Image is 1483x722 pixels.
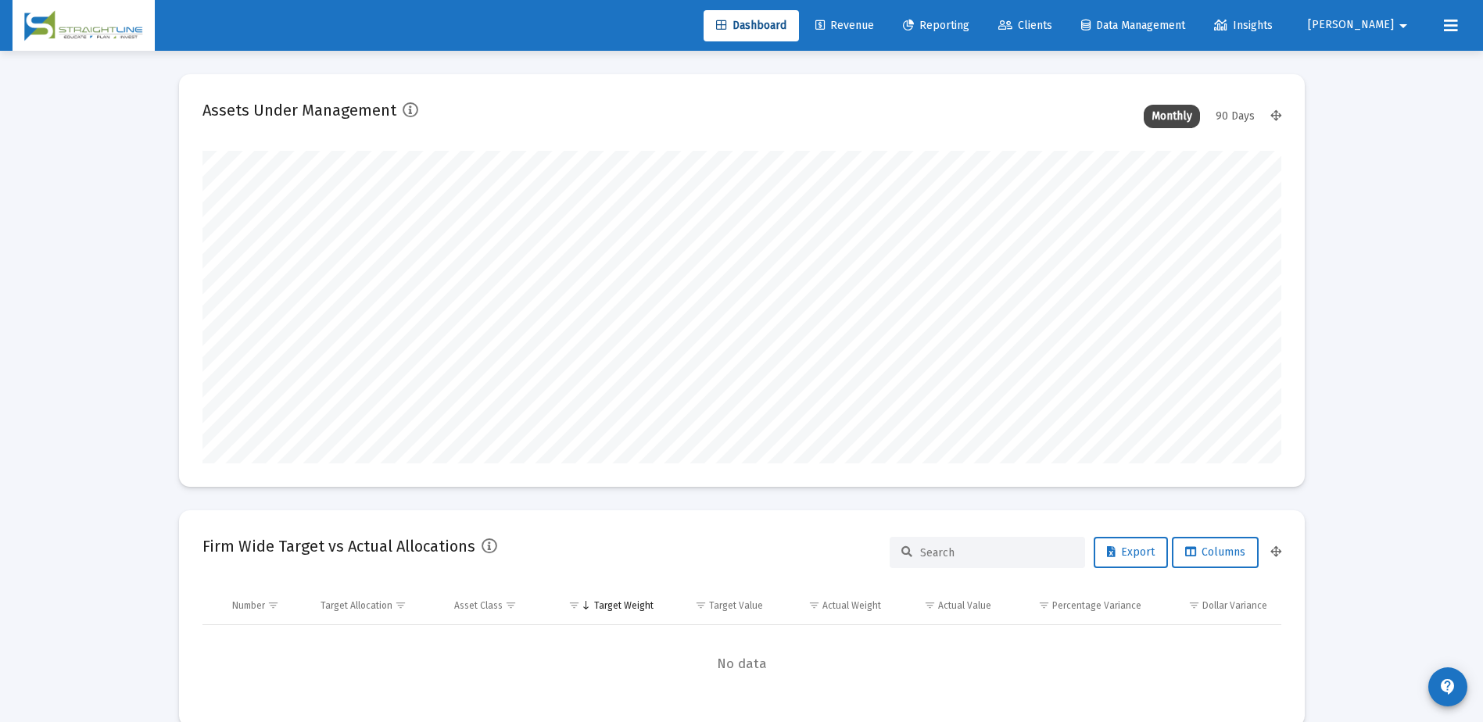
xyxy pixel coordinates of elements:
span: Columns [1185,545,1245,559]
td: Column Target Allocation [310,587,443,624]
div: Target Value [709,599,763,612]
td: Column Dollar Variance [1152,587,1281,624]
span: Show filter options for column 'Target Value' [695,599,707,611]
td: Column Target Value [664,587,775,624]
div: 90 Days [1208,105,1263,128]
span: Dashboard [716,19,786,32]
div: Number [232,599,265,612]
span: Revenue [815,19,874,32]
button: Columns [1172,537,1259,568]
h2: Assets Under Management [202,98,396,123]
a: Clients [986,10,1065,41]
div: Percentage Variance [1052,599,1141,612]
div: Actual Weight [822,599,881,612]
span: Show filter options for column 'Number' [267,599,279,611]
input: Search [920,546,1073,559]
a: Revenue [803,10,887,41]
span: Show filter options for column 'Dollar Variance' [1188,599,1200,611]
span: Data Management [1081,19,1185,32]
span: Show filter options for column 'Target Weight' [568,599,580,611]
div: Asset Class [454,599,503,612]
td: Column Number [221,587,310,624]
img: Dashboard [24,10,143,41]
td: Column Actual Weight [774,587,891,624]
td: Column Asset Class [443,587,547,624]
div: Target Allocation [321,599,392,612]
td: Column Actual Value [892,587,1002,624]
div: Dollar Variance [1202,599,1267,612]
div: Monthly [1144,105,1200,128]
mat-icon: contact_support [1438,677,1457,696]
span: Export [1107,545,1155,559]
span: Show filter options for column 'Actual Weight' [808,599,820,611]
span: [PERSON_NAME] [1308,19,1394,32]
h2: Firm Wide Target vs Actual Allocations [202,534,475,559]
div: Actual Value [938,599,991,612]
span: Insights [1214,19,1273,32]
span: Show filter options for column 'Target Allocation' [395,599,407,611]
a: Data Management [1069,10,1198,41]
span: Show filter options for column 'Actual Value' [924,599,936,611]
mat-icon: arrow_drop_down [1394,10,1413,41]
button: [PERSON_NAME] [1289,9,1431,41]
td: Column Percentage Variance [1002,587,1152,624]
span: No data [202,656,1281,673]
button: Export [1094,537,1168,568]
a: Insights [1202,10,1285,41]
a: Reporting [890,10,982,41]
span: Show filter options for column 'Asset Class' [505,599,517,611]
td: Column Target Weight [547,587,664,624]
div: Data grid [202,587,1281,703]
div: Target Weight [594,599,654,612]
a: Dashboard [704,10,799,41]
span: Show filter options for column 'Percentage Variance' [1038,599,1050,611]
span: Clients [998,19,1052,32]
span: Reporting [903,19,969,32]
